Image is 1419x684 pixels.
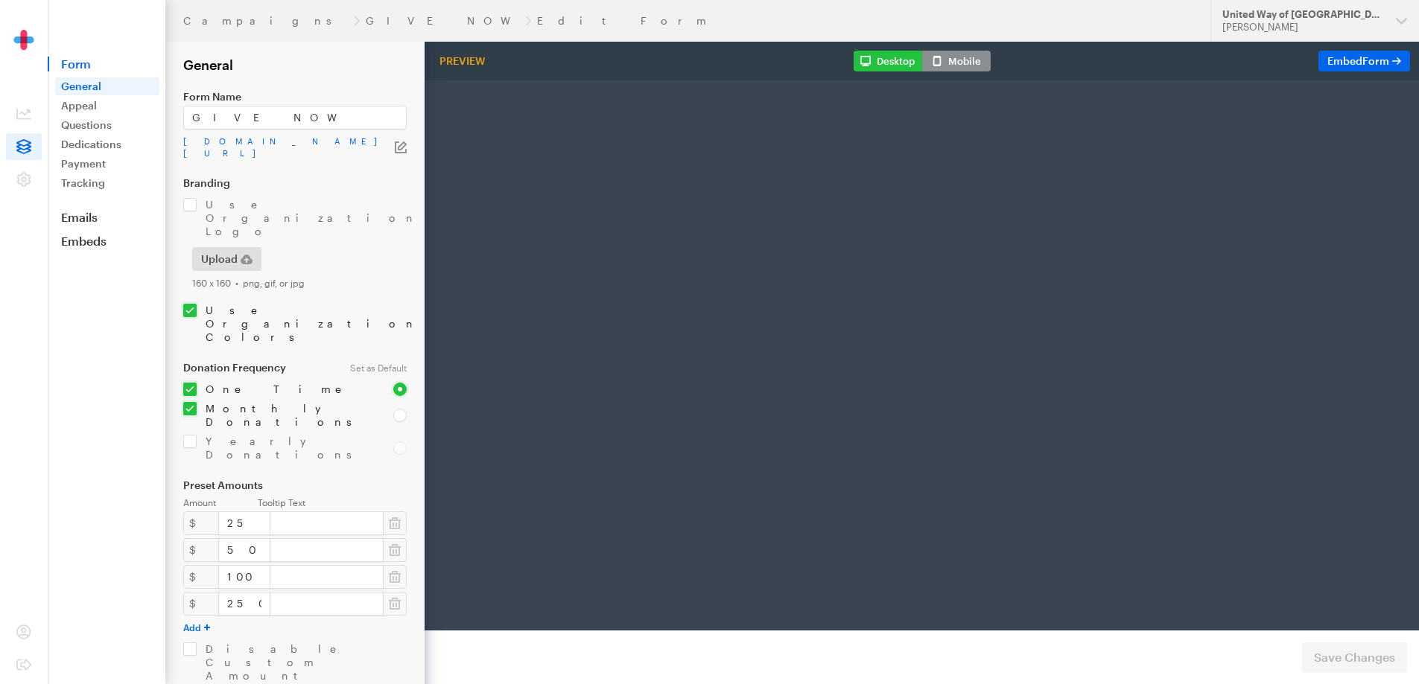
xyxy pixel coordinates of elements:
[183,362,332,374] label: Donation Frequency
[48,57,165,71] span: Form
[1362,54,1389,67] span: Form
[183,497,258,508] label: Amount
[201,250,238,268] span: Upload
[1222,21,1384,33] div: [PERSON_NAME]
[341,362,416,374] div: Set as Default
[183,177,407,189] label: Branding
[197,304,407,344] label: Use Organization Colors
[55,77,159,95] a: General
[55,97,159,115] a: Appeal
[183,135,395,159] a: [DOMAIN_NAME][URL]
[183,565,219,589] div: $
[183,538,219,562] div: $
[197,198,407,238] label: Use Organization Logo
[1318,51,1410,71] a: EmbedForm
[183,592,219,616] div: $
[366,15,519,27] a: GIVE NOW
[55,116,159,134] a: Questions
[55,155,159,173] a: Payment
[434,54,491,68] div: Preview
[55,174,159,192] a: Tracking
[922,51,991,71] button: Mobile
[192,247,261,271] button: Upload
[55,135,159,153] a: Dedications
[1327,54,1389,67] span: Embed
[48,234,165,249] a: Embeds
[183,91,407,103] label: Form Name
[1222,8,1384,21] div: United Way of [GEOGRAPHIC_DATA]
[183,15,348,27] a: Campaigns
[183,511,219,535] div: $
[183,479,407,491] label: Preset Amounts
[48,210,165,225] a: Emails
[183,57,407,73] h2: General
[192,277,407,289] div: 160 x 160 • png, gif, or jpg
[258,497,407,508] label: Tooltip Text
[183,621,210,633] button: Add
